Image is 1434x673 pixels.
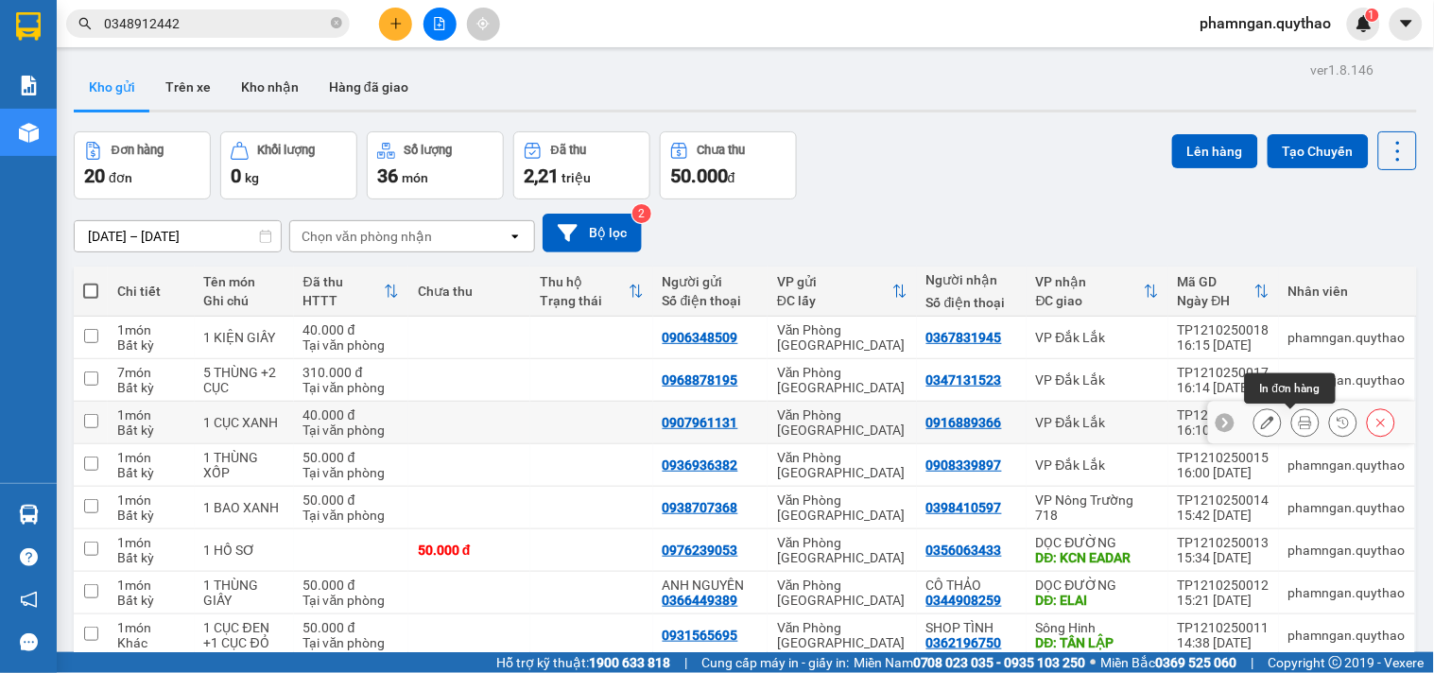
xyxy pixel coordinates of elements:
div: Tên hàng: 1 KIỆN GIẤY ( : 1 ) [16,133,354,157]
div: Bất kỳ [117,337,185,353]
svg: open [508,229,523,244]
img: icon-new-feature [1356,15,1373,32]
div: ver 1.8.146 [1311,60,1374,80]
div: 0906348509 [663,330,738,345]
button: Bộ lọc [543,214,642,252]
div: Ghi chú [204,293,285,308]
div: 40.000 đ [303,407,399,423]
div: 1 món [117,407,185,423]
img: warehouse-icon [19,123,39,143]
strong: 0708 023 035 - 0935 103 250 [913,655,1086,670]
div: VP Đắk Lắk [1036,330,1159,345]
div: 0347131523 [926,372,1002,388]
th: Toggle SortBy [768,267,917,317]
button: Trên xe [150,64,226,110]
span: triệu [562,170,591,185]
button: Đơn hàng20đơn [74,131,211,199]
div: Trạng thái [540,293,628,308]
div: 1 món [117,620,185,635]
div: Văn Phòng [GEOGRAPHIC_DATA] [777,322,907,353]
div: 0398410597 [926,500,1002,515]
div: 14:38 [DATE] [1178,635,1270,650]
span: notification [20,591,38,609]
div: Bất kỳ [117,465,185,480]
span: CR : [14,101,43,121]
div: 1 món [117,535,185,550]
div: Bất kỳ [117,593,185,608]
div: phamngan.quythao [1288,330,1406,345]
div: 1 THÙNG XỐP [204,450,285,480]
button: Lên hàng [1172,134,1258,168]
div: 15:21 [DATE] [1178,593,1270,608]
div: 0976239053 [663,543,738,558]
div: VP gửi [777,274,892,289]
span: kg [245,170,259,185]
input: Tìm tên, số ĐT hoặc mã đơn [104,13,327,34]
div: Người gửi [663,274,758,289]
div: VP Đắk Lắk [221,16,354,61]
span: caret-down [1398,15,1415,32]
div: ĐC giao [1036,293,1144,308]
button: caret-down [1390,8,1423,41]
div: 5 THÙNG +2 CỤC [204,365,285,395]
input: Select a date range. [75,221,281,251]
span: 20 [84,164,105,187]
div: 0931565695 [663,628,738,643]
div: Tại văn phòng [303,380,399,395]
button: Tạo Chuyến [1268,134,1369,168]
div: Mã GD [1178,274,1254,289]
div: Khối lượng [258,144,316,157]
sup: 1 [1366,9,1379,22]
div: Văn Phòng [GEOGRAPHIC_DATA] [777,450,907,480]
span: file-add [433,17,446,30]
div: VP Đắk Lắk [1036,415,1159,430]
div: Văn Phòng [GEOGRAPHIC_DATA] [16,16,208,61]
img: solution-icon [19,76,39,95]
img: warehouse-icon [19,505,39,525]
span: 36 [377,164,398,187]
span: đ [728,170,735,185]
div: 16:10 [DATE] [1178,423,1270,438]
div: Sửa đơn hàng [1253,408,1282,437]
div: phamngan.quythao [1288,372,1406,388]
th: Toggle SortBy [1168,267,1279,317]
div: DĐ: KCN EADAR [1036,550,1159,565]
div: VP nhận [1036,274,1144,289]
button: Kho gửi [74,64,150,110]
span: 0 [231,164,241,187]
span: | [684,652,687,673]
div: Văn Phòng [GEOGRAPHIC_DATA] [777,578,907,608]
div: TP1210250014 [1178,492,1270,508]
div: Tại văn phòng [303,337,399,353]
div: Tại văn phòng [303,508,399,523]
div: VP Đắk Lắk [1036,457,1159,473]
button: Khối lượng0kg [220,131,357,199]
div: Số điện thoại [926,295,1017,310]
div: 1 THÙNG GIẤY [204,578,285,608]
div: 15:34 [DATE] [1178,550,1270,565]
div: 0367831945 [221,61,354,88]
th: Toggle SortBy [1027,267,1168,317]
button: file-add [423,8,457,41]
div: Sông Hinh [1036,620,1159,635]
div: 1 CỤC ĐEN +1 CỤC ĐỎ [204,620,285,650]
span: search [78,17,92,30]
button: Số lượng36món [367,131,504,199]
div: 1 món [117,492,185,508]
div: ANH NGUYÊN [663,578,758,593]
div: phamngan.quythao [1288,457,1406,473]
div: TP1210250017 [1178,365,1270,380]
div: 7 món [117,365,185,380]
div: 15:42 [DATE] [1178,508,1270,523]
span: phamngan.quythao [1185,11,1347,35]
span: Gửi: [16,18,45,38]
div: CÔ THẢO [926,578,1017,593]
button: Đã thu2,21 triệu [513,131,650,199]
div: Bất kỳ [117,423,185,438]
div: Văn Phòng [GEOGRAPHIC_DATA] [777,535,907,565]
div: 0936936382 [663,457,738,473]
span: close-circle [331,17,342,28]
div: Văn Phòng [GEOGRAPHIC_DATA] [777,407,907,438]
span: Nhận: [221,18,267,38]
span: đơn [109,170,132,185]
